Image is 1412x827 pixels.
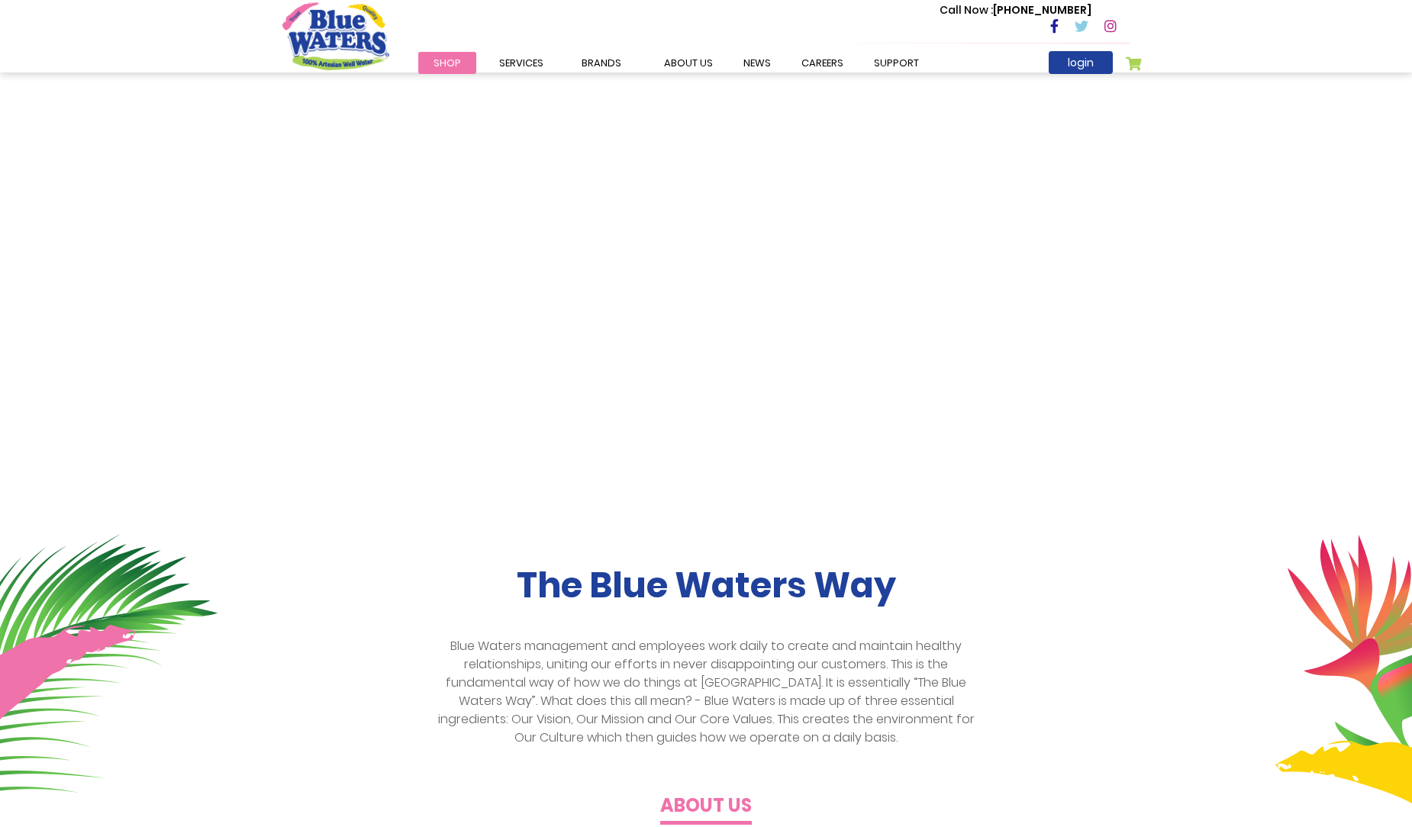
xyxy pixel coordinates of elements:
[434,56,461,70] span: Shop
[940,2,1091,18] p: [PHONE_NUMBER]
[649,52,728,74] a: about us
[499,56,543,70] span: Services
[728,52,786,74] a: News
[859,52,934,74] a: support
[660,799,752,816] a: About us
[582,56,621,70] span: Brands
[282,565,1130,607] h2: The Blue Waters Way
[660,795,752,817] h4: About us
[418,52,476,74] a: Shop
[484,52,559,74] a: Services
[786,52,859,74] a: careers
[566,52,637,74] a: Brands
[1049,51,1113,74] a: login
[282,2,389,69] a: store logo
[430,637,983,747] p: Blue Waters management and employees work daily to create and maintain healthy relationships, uni...
[940,2,993,18] span: Call Now :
